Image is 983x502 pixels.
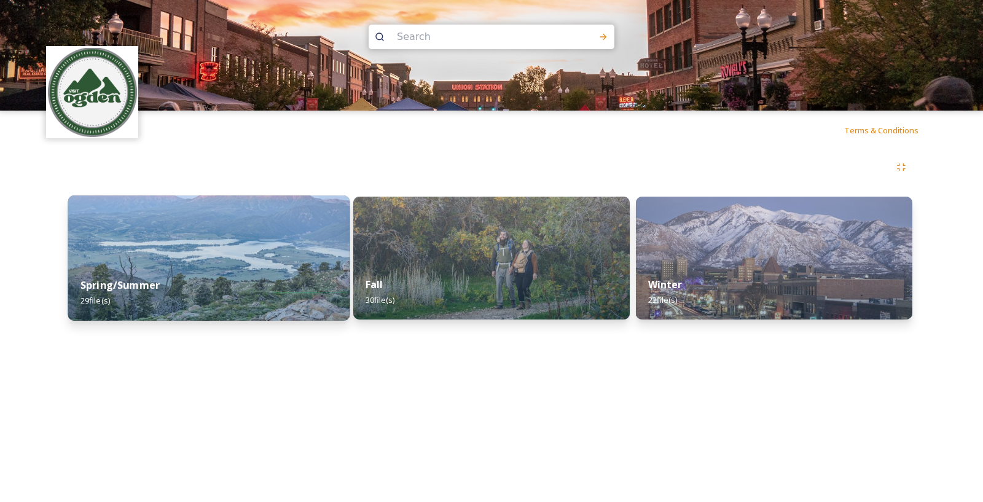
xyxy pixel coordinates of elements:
strong: Fall [366,278,383,291]
strong: Winter [648,278,682,291]
img: 04c7c6e8-4a54-4a7c-be28-d66873894129.jpg [636,197,912,320]
input: Search [391,23,559,50]
img: Unknown.png [48,48,137,137]
span: 30 file(s) [366,294,394,305]
span: 29 file(s) [80,295,110,306]
span: 22 file(s) [648,294,677,305]
a: Terms & Conditions [844,123,937,138]
span: Terms & Conditions [844,125,918,136]
img: 7026aace-41ac-4d15-a578-ec832d76604e.jpg [68,195,350,321]
strong: Spring/Summer [80,278,160,292]
img: 231020-family-mnt-visitogden-1.jpg [353,197,630,320]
